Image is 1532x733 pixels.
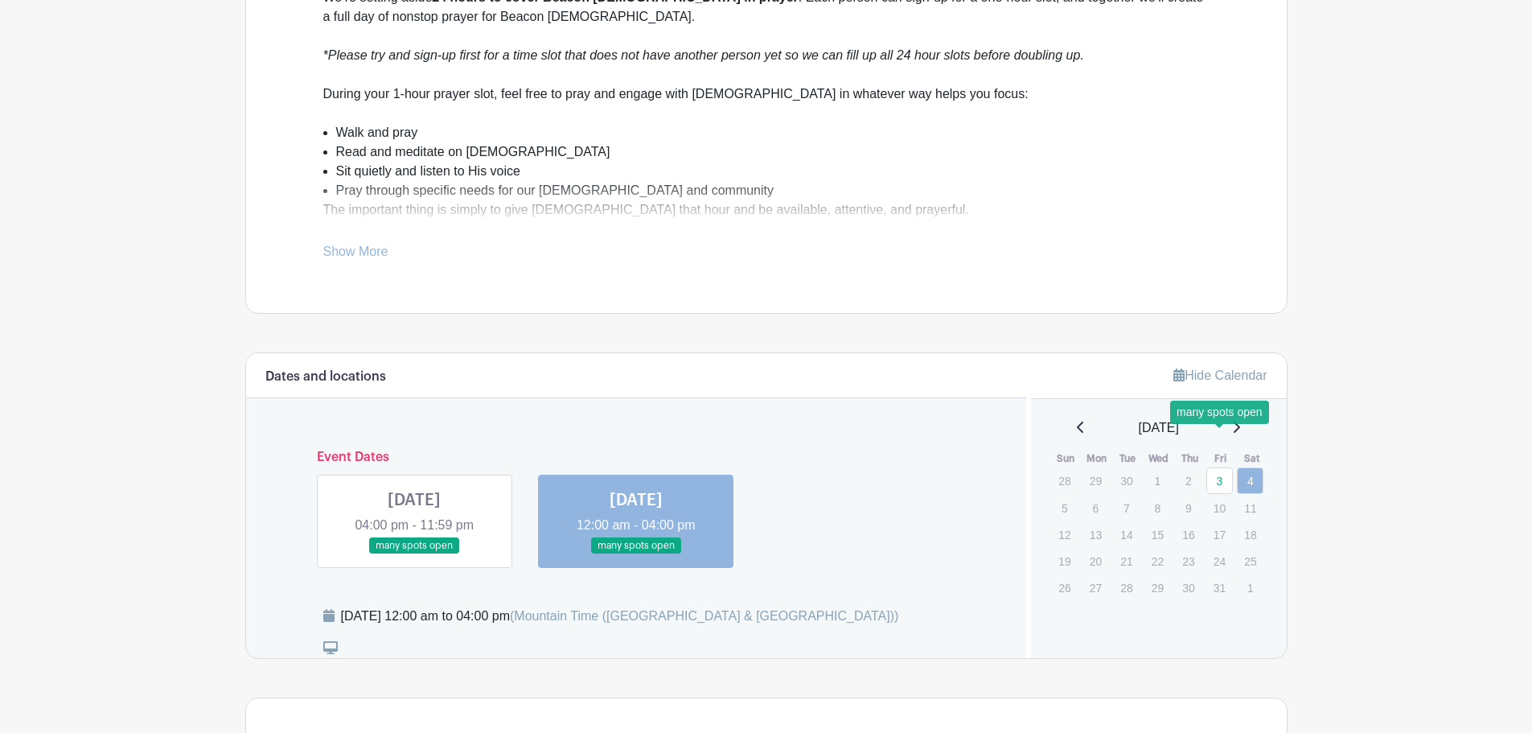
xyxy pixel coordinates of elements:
[1051,522,1078,547] p: 12
[304,450,969,465] h6: Event Dates
[1170,401,1269,424] div: many spots open
[1206,549,1233,574] p: 24
[1082,468,1109,493] p: 29
[323,245,388,265] a: Show More
[1174,451,1205,467] th: Thu
[1175,522,1201,547] p: 16
[1206,467,1233,494] a: 3
[1082,451,1113,467] th: Mon
[1144,549,1171,574] p: 22
[1175,468,1201,493] p: 2
[1144,496,1171,521] p: 8
[1051,549,1078,574] p: 19
[336,142,1210,162] li: Read and meditate on [DEMOGRAPHIC_DATA]
[1051,575,1078,600] p: 26
[265,369,386,385] h6: Dates and locations
[1173,369,1267,382] a: Hide Calendar
[1112,451,1144,467] th: Tue
[1082,575,1109,600] p: 27
[336,123,1210,142] li: Walk and pray
[1144,451,1175,467] th: Wed
[1050,451,1082,467] th: Sun
[1237,467,1263,494] a: 4
[1082,496,1109,521] p: 6
[323,84,1210,123] div: During your 1-hour prayer slot, feel free to pray and engage with [DEMOGRAPHIC_DATA] in whatever ...
[1139,418,1179,438] span: [DATE]
[1082,549,1109,574] p: 20
[1175,575,1201,600] p: 30
[1113,522,1140,547] p: 14
[323,48,1084,62] em: *Please try and sign-up first for a time slot that does not have another person yet so we can fil...
[336,181,1210,200] li: Pray through specific needs for our [DEMOGRAPHIC_DATA] and community
[1144,468,1171,493] p: 1
[1236,451,1267,467] th: Sat
[1237,549,1263,574] p: 25
[1205,451,1237,467] th: Fri
[1175,496,1201,521] p: 9
[1206,496,1233,521] p: 10
[1144,575,1171,600] p: 29
[1113,496,1140,521] p: 7
[1144,522,1171,547] p: 15
[341,607,899,626] div: [DATE] 12:00 am to 04:00 pm
[1206,575,1233,600] p: 31
[1051,468,1078,493] p: 28
[1082,522,1109,547] p: 13
[1113,575,1140,600] p: 28
[1237,496,1263,521] p: 11
[1113,549,1140,574] p: 21
[1237,522,1263,547] p: 18
[336,162,1210,181] li: Sit quietly and listen to His voice
[1113,468,1140,493] p: 30
[510,609,898,623] span: (Mountain Time ([GEOGRAPHIC_DATA] & [GEOGRAPHIC_DATA]))
[1051,496,1078,521] p: 5
[1175,549,1201,574] p: 23
[323,200,1210,220] div: The important thing is simply to give [DEMOGRAPHIC_DATA] that hour and be available, attentive, a...
[1237,575,1263,600] p: 1
[1206,522,1233,547] p: 17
